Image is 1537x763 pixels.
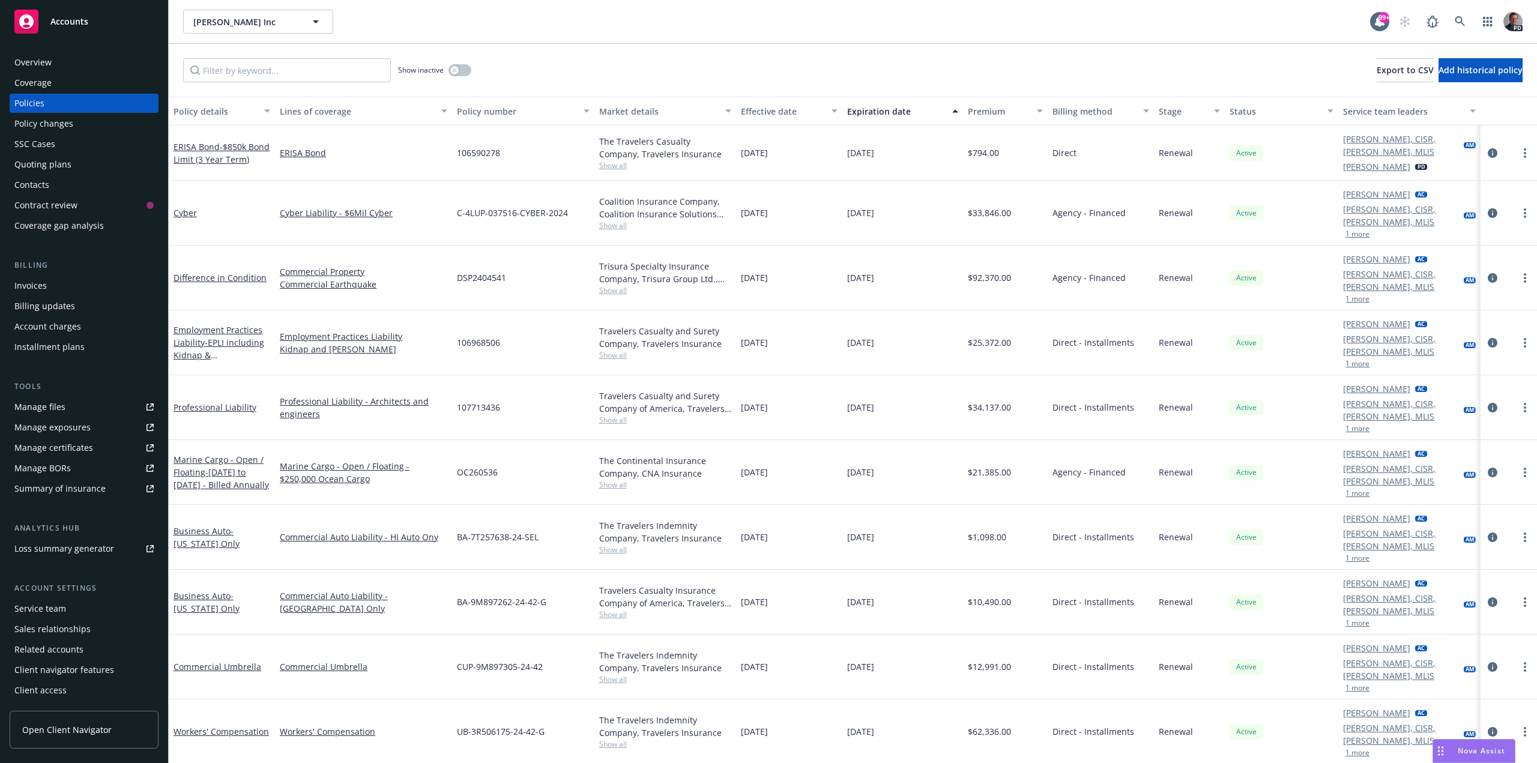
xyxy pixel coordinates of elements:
[1159,531,1193,543] span: Renewal
[1439,64,1523,76] span: Add historical policy
[280,725,447,738] a: Workers' Compensation
[174,207,197,219] a: Cyber
[1503,12,1523,31] img: photo
[10,522,159,534] div: Analytics hub
[968,531,1006,543] span: $1,098.00
[14,620,91,639] div: Sales relationships
[280,330,447,343] a: Employment Practices Liability
[1421,10,1445,34] a: Report a Bug
[741,146,768,159] span: [DATE]
[1234,337,1258,348] span: Active
[1518,660,1532,674] a: more
[174,337,264,373] span: - EPLI including Kidnap & [PERSON_NAME]
[599,739,731,749] span: Show all
[1052,596,1134,608] span: Direct - Installments
[14,196,77,215] div: Contract review
[599,415,731,425] span: Show all
[10,681,159,700] a: Client access
[50,17,88,26] span: Accounts
[1345,360,1369,367] button: 1 more
[599,285,731,295] span: Show all
[398,65,444,75] span: Show inactive
[1485,595,1500,609] a: circleInformation
[10,53,159,72] a: Overview
[174,272,267,283] a: Difference in Condition
[174,661,261,672] a: Commercial Umbrella
[1343,512,1410,525] a: [PERSON_NAME]
[14,599,66,618] div: Service team
[10,94,159,113] a: Policies
[599,649,731,674] div: The Travelers Indemnity Company, Travelers Insurance
[1343,268,1458,293] a: [PERSON_NAME], CISR, [PERSON_NAME], MLIS
[1518,400,1532,415] a: more
[1433,739,1515,763] button: Nova Assist
[14,640,83,659] div: Related accounts
[14,94,44,113] div: Policies
[1343,253,1410,265] a: [PERSON_NAME]
[1234,273,1258,283] span: Active
[968,401,1011,414] span: $34,137.00
[847,146,874,159] span: [DATE]
[280,278,447,291] a: Commercial Earthquake
[1048,97,1154,125] button: Billing method
[10,337,159,357] a: Installment plans
[1485,725,1500,739] a: circleInformation
[10,276,159,295] a: Invoices
[174,105,257,118] div: Policy details
[10,539,159,558] a: Loss summary generator
[1225,97,1338,125] button: Status
[10,459,159,478] a: Manage BORs
[1345,295,1369,303] button: 1 more
[14,134,55,154] div: SSC Cases
[599,325,731,350] div: Travelers Casualty and Surety Company, Travelers Insurance
[599,260,731,285] div: Trisura Specialty Insurance Company, Trisura Group Ltd., Amwins
[741,336,768,349] span: [DATE]
[968,146,999,159] span: $794.00
[10,660,159,680] a: Client navigator features
[10,599,159,618] a: Service team
[1343,105,1462,118] div: Service team leaders
[1485,336,1500,350] a: circleInformation
[1518,336,1532,350] a: more
[14,418,91,437] div: Manage exposures
[1052,207,1126,219] span: Agency - Financed
[457,531,539,543] span: BA-7T257638-24-SEL
[599,220,731,231] span: Show all
[1052,660,1134,673] span: Direct - Installments
[1343,447,1410,460] a: [PERSON_NAME]
[599,350,731,360] span: Show all
[174,525,240,549] span: - [US_STATE] Only
[1052,466,1126,478] span: Agency - Financed
[847,105,945,118] div: Expiration date
[1234,148,1258,158] span: Active
[10,397,159,417] a: Manage files
[10,297,159,316] a: Billing updates
[174,466,269,490] span: - [DATE] to [DATE] - Billed Annually
[1052,725,1134,738] span: Direct - Installments
[741,401,768,414] span: [DATE]
[842,97,963,125] button: Expiration date
[174,590,240,614] a: Business Auto
[10,418,159,437] a: Manage exposures
[14,317,81,336] div: Account charges
[1518,271,1532,285] a: more
[963,97,1048,125] button: Premium
[847,336,874,349] span: [DATE]
[1159,336,1193,349] span: Renewal
[1159,401,1193,414] span: Renewal
[1159,466,1193,478] span: Renewal
[14,459,71,478] div: Manage BORs
[10,73,159,92] a: Coverage
[280,460,447,485] a: Marine Cargo - Open / Floating - $250,000 Ocean Cargo
[280,265,447,278] a: Commercial Property
[280,395,447,420] a: Professional Liability - Architects and engineers
[599,390,731,415] div: Travelers Casualty and Surety Company of America, Travelers Insurance
[741,725,768,738] span: [DATE]
[10,381,159,393] div: Tools
[1052,105,1136,118] div: Billing method
[1345,425,1369,432] button: 1 more
[10,114,159,133] a: Policy changes
[1343,462,1458,487] a: [PERSON_NAME], CISR, [PERSON_NAME], MLIS
[280,660,447,673] a: Commercial Umbrella
[22,723,112,736] span: Open Client Navigator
